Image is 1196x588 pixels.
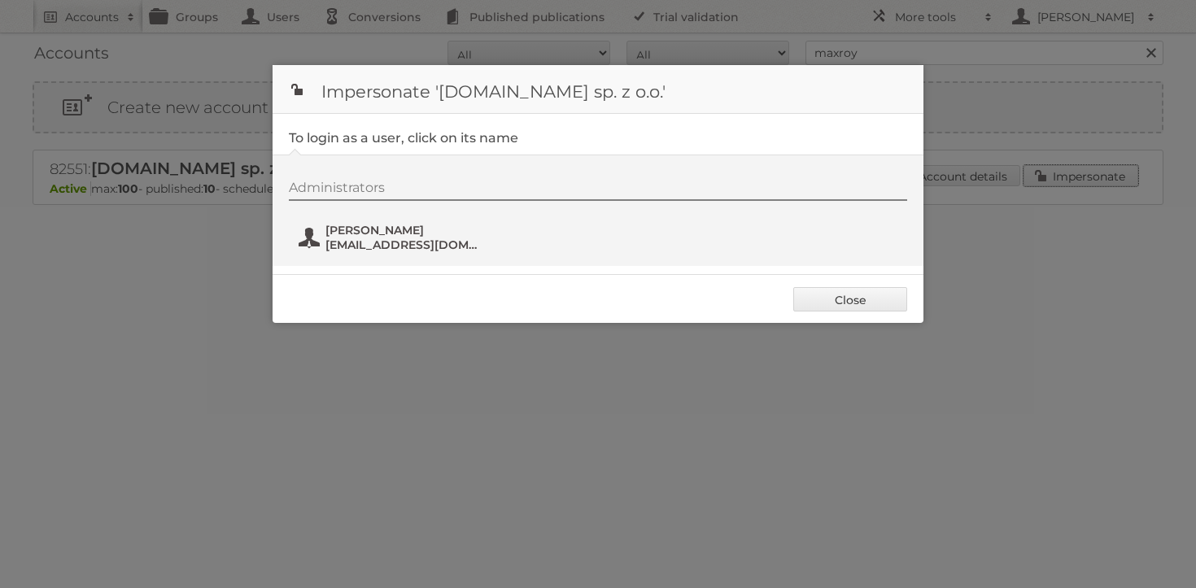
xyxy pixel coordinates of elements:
div: Administrators [289,180,907,201]
a: Close [793,287,907,311]
button: [PERSON_NAME] [EMAIL_ADDRESS][DOMAIN_NAME] [297,221,488,254]
span: [PERSON_NAME] [325,223,483,237]
legend: To login as a user, click on its name [289,130,518,146]
span: [EMAIL_ADDRESS][DOMAIN_NAME] [325,237,483,252]
h1: Impersonate '[DOMAIN_NAME] sp. z o.o.' [273,65,923,114]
